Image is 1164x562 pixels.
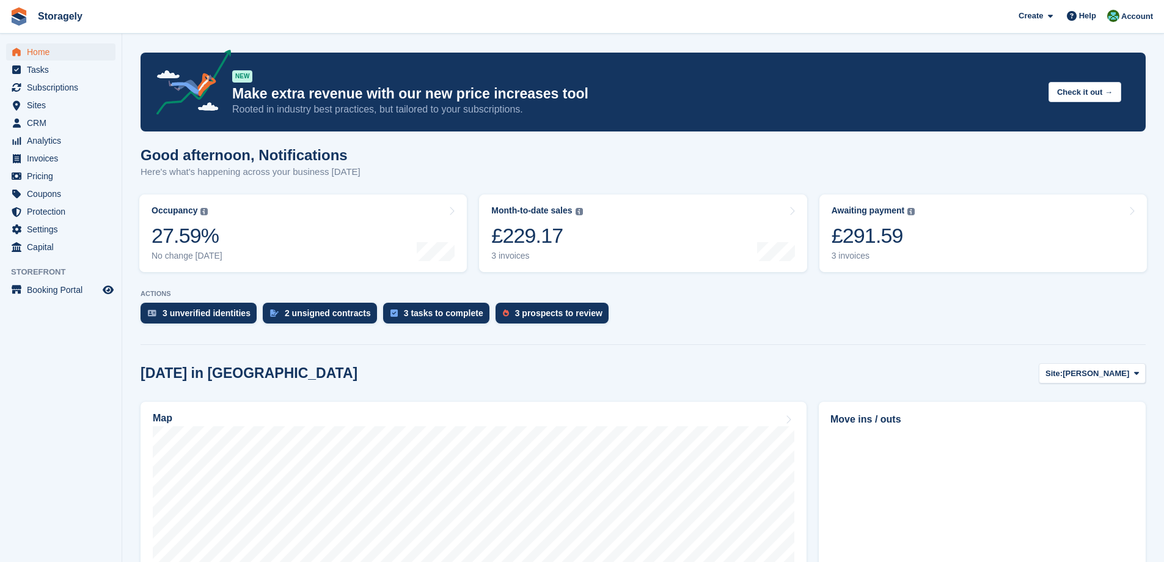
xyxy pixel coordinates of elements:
div: Occupancy [152,205,197,216]
button: Check it out → [1049,82,1121,102]
img: prospect-51fa495bee0391a8d652442698ab0144808aea92771e9ea1ae160a38d050c398.svg [503,309,509,317]
a: menu [6,43,115,61]
a: 3 tasks to complete [383,303,496,330]
h2: [DATE] in [GEOGRAPHIC_DATA] [141,365,357,382]
div: 3 tasks to complete [404,308,483,318]
p: Make extra revenue with our new price increases tool [232,85,1039,103]
div: £229.17 [491,223,582,248]
span: Subscriptions [27,79,100,96]
a: menu [6,114,115,131]
a: menu [6,238,115,256]
span: Coupons [27,185,100,202]
a: menu [6,79,115,96]
img: task-75834270c22a3079a89374b754ae025e5fb1db73e45f91037f5363f120a921f8.svg [390,309,398,317]
div: £291.59 [832,223,915,248]
div: 3 invoices [832,251,915,261]
a: menu [6,221,115,238]
span: Sites [27,97,100,114]
img: icon-info-grey-7440780725fd019a000dd9b08b2336e03edf1995a4989e88bcd33f0948082b44.svg [907,208,915,215]
span: Analytics [27,132,100,149]
span: Booking Portal [27,281,100,298]
a: Month-to-date sales £229.17 3 invoices [479,194,807,272]
a: menu [6,281,115,298]
span: Tasks [27,61,100,78]
h2: Map [153,413,172,424]
img: stora-icon-8386f47178a22dfd0bd8f6a31ec36ba5ce8667c1dd55bd0f319d3a0aa187defe.svg [10,7,28,26]
p: ACTIONS [141,290,1146,298]
div: 2 unsigned contracts [285,308,371,318]
span: Home [27,43,100,61]
span: Account [1121,10,1153,23]
a: Preview store [101,283,115,297]
span: Capital [27,238,100,256]
a: menu [6,168,115,185]
a: menu [6,132,115,149]
div: Awaiting payment [832,205,905,216]
img: icon-info-grey-7440780725fd019a000dd9b08b2336e03edf1995a4989e88bcd33f0948082b44.svg [200,208,208,215]
span: Protection [27,203,100,220]
span: [PERSON_NAME] [1063,368,1129,380]
a: menu [6,97,115,114]
a: Awaiting payment £291.59 3 invoices [819,194,1147,272]
img: price-adjustments-announcement-icon-8257ccfd72463d97f412b2fc003d46551f7dbcb40ab6d574587a9cd5c0d94... [146,50,232,119]
img: icon-info-grey-7440780725fd019a000dd9b08b2336e03edf1995a4989e88bcd33f0948082b44.svg [576,208,583,215]
span: Site: [1045,368,1063,380]
a: Storagely [33,6,87,26]
a: menu [6,203,115,220]
div: 3 unverified identities [163,308,251,318]
div: No change [DATE] [152,251,222,261]
span: Settings [27,221,100,238]
span: Create [1019,10,1043,22]
button: Site: [PERSON_NAME] [1039,363,1146,383]
span: CRM [27,114,100,131]
span: Help [1079,10,1096,22]
a: Occupancy 27.59% No change [DATE] [139,194,467,272]
div: 27.59% [152,223,222,248]
a: 3 prospects to review [496,303,615,330]
span: Storefront [11,266,122,278]
a: menu [6,150,115,167]
p: Here's what's happening across your business [DATE] [141,165,361,179]
span: Pricing [27,168,100,185]
div: NEW [232,70,252,83]
a: 3 unverified identities [141,303,263,330]
a: menu [6,185,115,202]
a: menu [6,61,115,78]
div: 3 prospects to review [515,308,602,318]
span: Invoices [27,150,100,167]
div: 3 invoices [491,251,582,261]
div: Month-to-date sales [491,205,572,216]
h2: Move ins / outs [830,412,1134,427]
h1: Good afternoon, Notifications [141,147,361,163]
a: 2 unsigned contracts [263,303,383,330]
img: contract_signature_icon-13c848040528278c33f63329250d36e43548de30e8caae1d1a13099fd9432cc5.svg [270,309,279,317]
img: Notifications [1107,10,1119,22]
img: verify_identity-adf6edd0f0f0b5bbfe63781bf79b02c33cf7c696d77639b501bdc392416b5a36.svg [148,309,156,317]
p: Rooted in industry best practices, but tailored to your subscriptions. [232,103,1039,116]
